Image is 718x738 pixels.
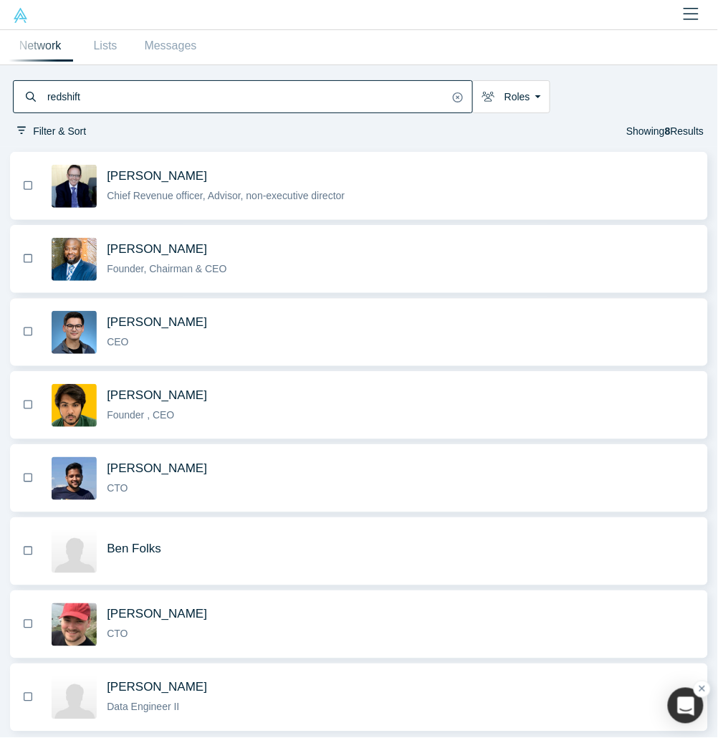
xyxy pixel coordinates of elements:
[107,542,161,556] span: Ben Folks
[19,543,37,560] button: Bookmark
[107,461,207,475] span: [PERSON_NAME]
[13,123,91,140] button: Filter & Sort
[138,30,204,62] a: Messages
[73,30,138,62] a: Lists
[52,165,97,208] img: Steve Kennedy's Profile Image
[10,445,708,512] button: BookmarkShubham Baldava's Profile Image[PERSON_NAME]CTO
[13,8,28,23] img: Alchemist Vault Logo
[107,315,207,329] span: [PERSON_NAME]
[52,676,97,719] img: Paras Pandey's Profile Image
[10,591,708,658] button: BookmarkJesse Williams's Profile Image[PERSON_NAME]CTO
[19,397,37,413] button: Bookmark
[52,238,97,281] img: Jonathan Krause's Profile Image
[665,125,671,137] strong: 8
[10,518,708,585] button: BookmarkBen Folks's Profile ImageBen Folks
[14,373,704,438] button: Bookmark[PERSON_NAME]Founder , CEO
[107,190,345,201] span: Chief Revenue officer, Advisor, non-executive director
[52,311,97,354] img: Alex Lazich's Profile Image
[107,263,226,274] span: Founder, Chairman & CEO
[8,30,73,62] a: Network
[107,409,174,421] span: Founder , CEO
[14,665,704,730] button: Bookmark[PERSON_NAME]Data Engineer II
[107,388,207,402] span: [PERSON_NAME]
[107,608,207,621] span: [PERSON_NAME]
[14,153,704,219] button: Bookmark[PERSON_NAME]Chief Revenue officer, Advisor, non-executive director
[19,324,37,340] button: Bookmark
[107,701,179,713] span: Data Engineer II
[10,299,708,365] button: BookmarkAlex Lazich's Profile Image[PERSON_NAME]CEO
[19,251,37,267] button: Bookmark
[14,226,704,292] button: Bookmark[PERSON_NAME]Founder, Chairman & CEO
[19,616,37,633] button: Bookmark
[107,628,128,640] span: CTO
[626,125,704,137] span: Showing Results
[10,226,708,292] button: BookmarkJonathan Krause's Profile Image[PERSON_NAME]Founder, Chairman & CEO
[14,592,704,657] button: Bookmark[PERSON_NAME]CTO
[14,446,704,511] button: Bookmark[PERSON_NAME]CTO
[107,169,207,183] span: [PERSON_NAME]
[10,153,708,219] button: BookmarkSteve Kennedy's Profile Image[PERSON_NAME]Chief Revenue officer, Advisor, non-executive d...
[107,681,207,694] span: [PERSON_NAME]
[107,242,207,256] span: [PERSON_NAME]
[52,457,97,500] img: Shubham Baldava's Profile Image
[52,384,97,427] img: Zain Hassan's Profile Image
[14,519,704,584] button: BookmarkBen Folks
[19,178,37,194] button: Bookmark
[10,372,708,439] button: BookmarkZain Hassan's Profile Image[PERSON_NAME]Founder , CEO
[46,82,449,111] input: Search by name, title, company, summary, expertise, investment criteria or topics of focus
[107,482,128,494] span: CTO
[19,470,37,487] button: Bookmark
[52,603,97,646] img: Jesse Williams's Profile Image
[472,80,550,113] button: Roles
[52,530,97,573] img: Ben Folks's Profile Image
[107,336,128,348] span: CEO
[33,125,86,137] span: Filter & Sort
[19,689,37,706] button: Bookmark
[14,299,704,365] button: Bookmark[PERSON_NAME]CEO
[10,664,708,731] button: BookmarkParas Pandey's Profile Image[PERSON_NAME]Data Engineer II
